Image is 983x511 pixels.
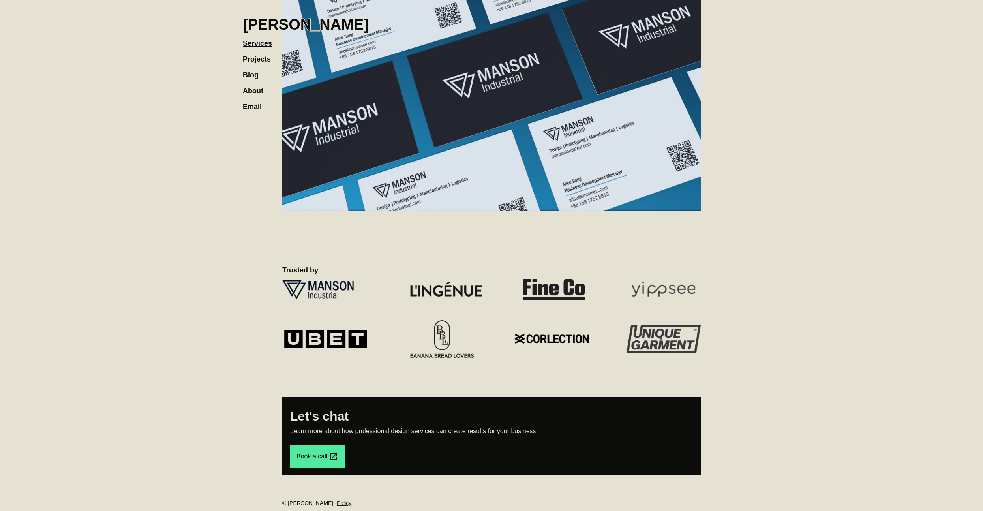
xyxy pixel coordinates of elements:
p: ‍ [282,250,701,257]
a: Projects [243,47,279,63]
a: Policy [337,500,351,506]
a: home [243,8,369,33]
a: Book a call [290,445,345,468]
p: ‍ [282,374,701,381]
div: © [PERSON_NAME] - [282,499,701,507]
div: Book a call [296,452,327,461]
h1: [PERSON_NAME] [243,16,369,33]
p: ‍ [282,362,701,370]
h2: ‍ [282,236,701,246]
a: About [243,79,271,95]
a: Blog [243,63,266,79]
p: ‍ [282,385,701,393]
h2: Let's chat [290,409,693,423]
a: Services [243,32,280,47]
p: Learn more about how professional design services can create results for your business. [290,427,693,435]
h2: ‍ [282,219,701,228]
h2: Trusted by [282,265,701,275]
a: Email [243,95,270,111]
